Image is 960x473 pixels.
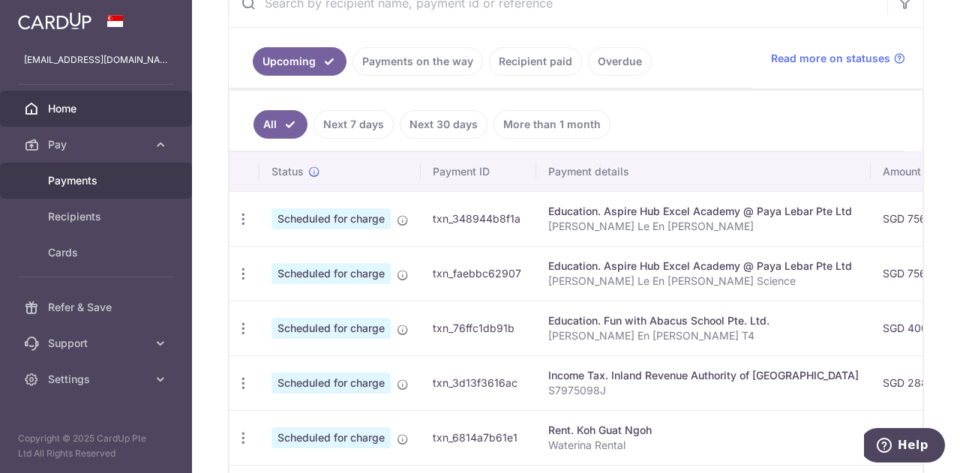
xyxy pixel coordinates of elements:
span: Scheduled for charge [271,263,391,284]
a: More than 1 month [493,110,610,139]
img: CardUp [18,12,91,30]
div: Education. Aspire Hub Excel Academy @ Paya Lebar Pte Ltd [548,204,859,219]
div: Education. Fun with Abacus School Pte. Ltd. [548,313,859,328]
span: Payments [48,173,147,188]
a: Recipient paid [489,47,582,76]
span: Cards [48,245,147,260]
span: Support [48,336,147,351]
a: Next 7 days [313,110,394,139]
a: Payments on the way [352,47,483,76]
th: Payment ID [421,152,536,191]
span: Pay [48,137,147,152]
td: txn_3d13f3616ac [421,355,536,410]
a: Next 30 days [400,110,487,139]
span: Read more on statuses [771,51,890,66]
td: txn_348944b8f1a [421,191,536,246]
div: Education. Aspire Hub Excel Academy @ Paya Lebar Pte Ltd [548,259,859,274]
span: Home [48,101,147,116]
span: Amount [883,164,921,179]
th: Payment details [536,152,871,191]
div: Income Tax. Inland Revenue Authority of [GEOGRAPHIC_DATA] [548,368,859,383]
span: Scheduled for charge [271,208,391,229]
p: Waterina Rental [548,438,859,453]
a: Overdue [588,47,652,76]
p: [PERSON_NAME] Le En [PERSON_NAME] Science [548,274,859,289]
p: [PERSON_NAME] En [PERSON_NAME] T4 [548,328,859,343]
span: Status [271,164,304,179]
a: Upcoming [253,47,346,76]
span: Refer & Save [48,300,147,315]
a: Read more on statuses [771,51,905,66]
p: [EMAIL_ADDRESS][DOMAIN_NAME] [24,52,168,67]
span: Recipients [48,209,147,224]
span: Settings [48,372,147,387]
span: Scheduled for charge [271,373,391,394]
span: Scheduled for charge [271,427,391,448]
p: S7975098J [548,383,859,398]
iframe: Opens a widget where you can find more information [864,428,945,466]
p: [PERSON_NAME] Le En [PERSON_NAME] [548,219,859,234]
td: txn_6814a7b61e1 [421,410,536,465]
a: All [253,110,307,139]
td: txn_76ffc1db91b [421,301,536,355]
td: txn_faebbc62907 [421,246,536,301]
span: Scheduled for charge [271,318,391,339]
div: Rent. Koh Guat Ngoh [548,423,859,438]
